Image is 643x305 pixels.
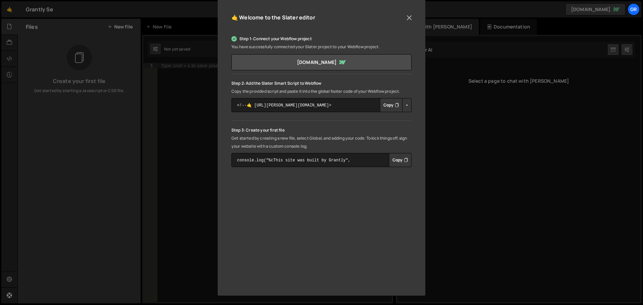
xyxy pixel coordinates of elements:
p: Step 2: Add the Slater Smart Script to Webflow [231,79,412,87]
button: Close [404,13,414,23]
p: Copy the provided script and paste it into the global footer code of your Webflow project. [231,87,412,95]
iframe: YouTube video player [231,182,412,284]
a: Gr [628,3,640,15]
p: Step 1: Connect your Webflow project [231,35,412,43]
div: Button group with nested dropdown [380,98,412,112]
div: Button group with nested dropdown [389,153,412,167]
p: You have successfully connected your Slater project to your Webflow project. [231,43,412,51]
a: [DOMAIN_NAME] [231,54,412,70]
textarea: <!--🤙 [URL][PERSON_NAME][DOMAIN_NAME]> <script>document.addEventListener("DOMContentLoaded", func... [231,98,412,112]
p: Get started by creating a new file, select Global, and adding your code. To kick things off, sign... [231,134,412,150]
button: Copy [389,153,412,167]
p: Step 3: Create your first file [231,126,412,134]
textarea: console.log("%cThis site was built by Grantly", "background:blue;color:#fff;padding: 8px;"); [231,153,412,167]
h5: 🤙 Welcome to the Slater editor [231,12,315,23]
button: Copy [380,98,403,112]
